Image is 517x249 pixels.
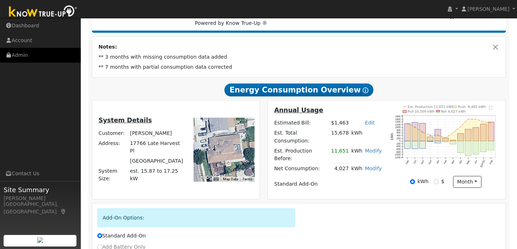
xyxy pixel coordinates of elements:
[330,163,350,174] td: 4,027
[410,179,415,184] input: kWh
[365,148,382,154] a: Modify
[404,123,410,141] rect: onclick=""
[450,140,456,141] rect: onclick=""
[435,141,441,143] rect: onclick=""
[441,109,466,113] text: Net 4,027 kWh
[129,156,186,166] td: [GEOGRAPHIC_DATA]
[395,123,401,126] text: 1200
[350,163,364,174] td: kWh
[418,178,429,185] label: kWh
[395,115,401,118] text: 1800
[365,120,375,126] a: Edit
[390,133,394,140] text: kWh
[97,166,129,184] td: System Size:
[436,159,440,164] text: Jan
[350,128,383,146] td: kWh
[442,141,448,142] rect: onclick=""
[129,128,186,138] td: [PERSON_NAME]
[412,122,418,141] rect: onclick=""
[273,146,330,163] td: Est. Production Before:
[460,126,461,127] circle: onclick=""
[129,138,186,156] td: 17766 Late Harvest Pl
[489,105,493,110] text: 
[273,179,383,189] td: Standard Add-On
[60,209,67,214] a: Map
[330,146,350,163] td: 11,651
[395,126,401,128] text: 1000
[130,168,178,181] span: est. 15.87 to 17.25 kW
[451,159,455,164] text: Mar
[330,118,350,128] td: $1,463
[480,159,485,168] text: [DATE]
[396,142,401,145] text: -200
[363,87,368,93] i: Show Help
[195,172,219,182] img: Google
[407,123,408,124] circle: onclick=""
[396,145,401,148] text: -400
[437,135,438,136] circle: onclick=""
[4,200,77,216] div: [GEOGRAPHIC_DATA], [GEOGRAPHIC_DATA]
[468,118,469,119] circle: onclick=""
[408,109,435,113] text: Pull 10,509 kWh
[458,159,463,164] text: Apr
[4,185,77,195] span: Site Summary
[97,128,129,138] td: Customer:
[475,118,476,119] circle: onclick=""
[412,141,418,149] rect: onclick=""
[273,118,330,128] td: Estimated Bill:
[396,148,401,150] text: -600
[435,129,441,141] rect: onclick=""
[458,133,464,141] rect: onclick=""
[97,52,501,62] td: ** 3 months with missing consumption data added
[350,146,364,163] td: kWh
[98,44,117,50] strong: Notes:
[420,123,426,141] rect: onclick=""
[491,122,492,123] circle: onclick=""
[458,141,464,153] rect: onclick=""
[129,166,186,184] td: System Size
[330,128,350,146] td: 15,678
[489,159,493,165] text: Aug
[98,117,152,124] u: System Details
[458,104,486,108] text: Push -6,482 kWh
[467,6,509,12] span: [PERSON_NAME]
[223,177,238,182] button: Map Data
[97,138,129,156] td: Address:
[408,104,454,108] text: Est. Production 11,651 kWh
[445,137,446,138] circle: onclick=""
[37,237,43,243] img: retrieve
[97,232,146,240] label: Standard Add-On
[97,233,102,238] input: Standard Add-On
[413,159,417,164] text: Oct
[465,141,471,156] rect: onclick=""
[4,195,77,202] div: [PERSON_NAME]
[97,208,295,227] div: Add-On Options:
[414,127,415,128] circle: onclick=""
[396,137,401,139] text: 200
[273,163,330,174] td: Net Consumption:
[420,159,425,164] text: Nov
[427,137,433,141] rect: onclick=""
[422,132,423,133] circle: onclick=""
[396,131,401,134] text: 600
[242,177,252,181] a: Terms (opens in new tab)
[97,62,501,72] td: ** 7 months with partial consumption data corrected
[450,141,456,144] rect: onclick=""
[480,141,486,152] rect: onclick=""
[195,172,219,182] a: Open this area in Google Maps (opens a new window)
[442,138,448,141] rect: onclick=""
[488,122,494,141] rect: onclick=""
[399,140,401,142] text: 0
[396,134,401,137] text: 400
[480,124,486,141] rect: onclick=""
[395,118,401,120] text: 1600
[396,150,401,153] text: -800
[224,83,373,96] span: Energy Consumption Overview
[434,179,439,184] input: $
[396,129,401,131] text: 800
[441,178,444,185] label: $
[488,141,494,150] rect: onclick=""
[492,43,499,51] button: Close
[453,176,481,188] button: month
